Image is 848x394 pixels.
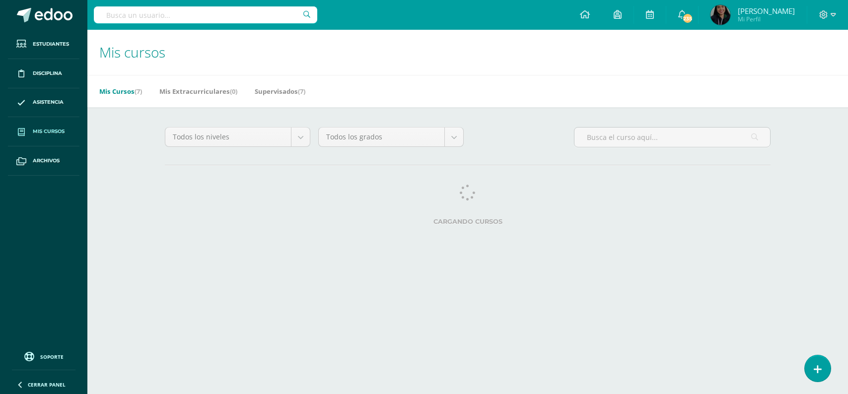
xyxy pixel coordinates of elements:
[33,98,64,106] span: Asistencia
[8,146,79,176] a: Archivos
[99,83,142,99] a: Mis Cursos(7)
[99,43,165,62] span: Mis cursos
[165,218,771,225] label: Cargando cursos
[135,87,142,96] span: (7)
[8,59,79,88] a: Disciplina
[738,15,795,23] span: Mi Perfil
[574,128,770,147] input: Busca el curso aquí...
[159,83,237,99] a: Mis Extracurriculares(0)
[326,128,437,146] span: Todos los grados
[255,83,305,99] a: Supervisados(7)
[94,6,317,23] input: Busca un usuario...
[165,128,310,146] a: Todos los niveles
[682,13,693,24] span: 235
[173,128,283,146] span: Todos los niveles
[33,157,60,165] span: Archivos
[28,381,66,388] span: Cerrar panel
[319,128,463,146] a: Todos los grados
[8,30,79,59] a: Estudiantes
[710,5,730,25] img: 05b0c392cdf5122faff8de1dd3fa3244.png
[33,69,62,77] span: Disciplina
[230,87,237,96] span: (0)
[33,40,69,48] span: Estudiantes
[8,88,79,118] a: Asistencia
[8,117,79,146] a: Mis cursos
[298,87,305,96] span: (7)
[33,128,65,135] span: Mis cursos
[40,353,64,360] span: Soporte
[12,349,75,363] a: Soporte
[738,6,795,16] span: [PERSON_NAME]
